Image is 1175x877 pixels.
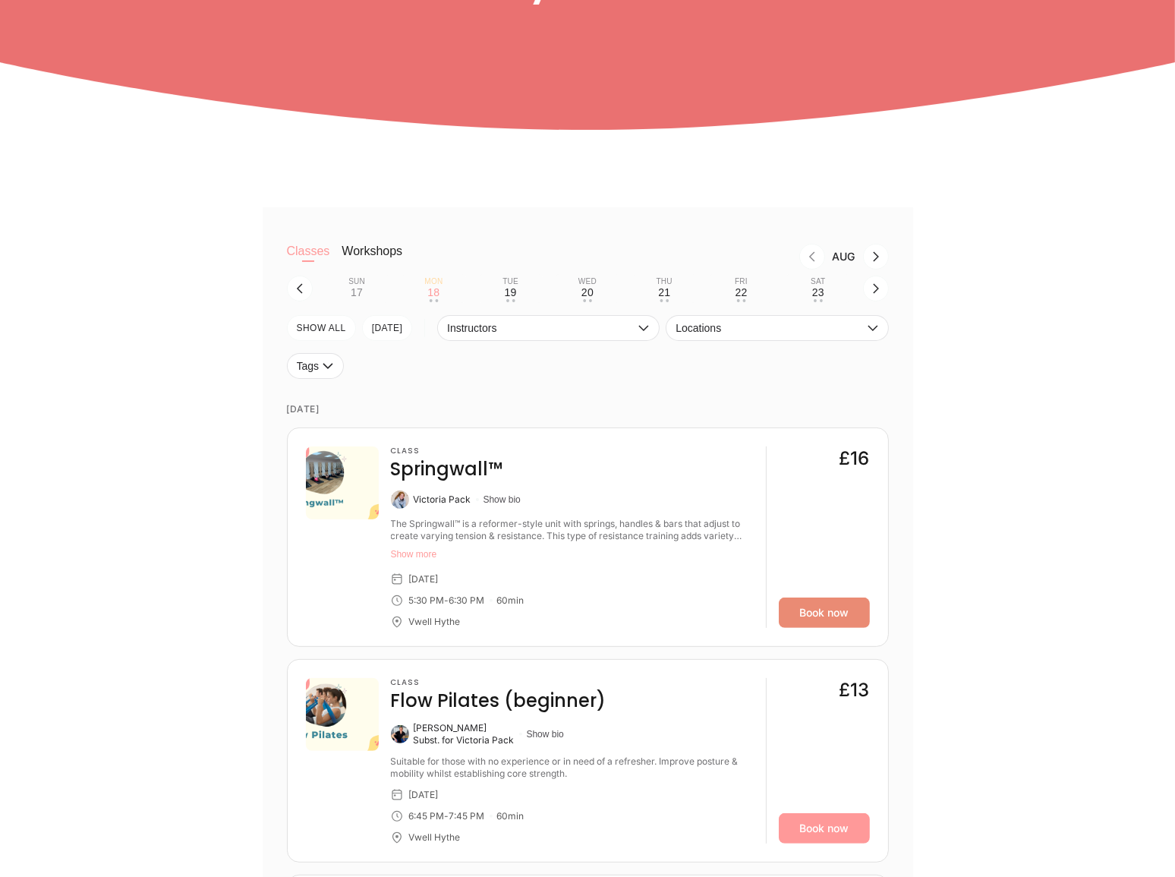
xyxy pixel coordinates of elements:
[676,322,863,334] span: Locations
[414,494,471,506] div: Victoria Pack
[391,689,606,713] h4: Flow Pilates (beginner)
[409,616,461,628] div: Vwell Hythe
[799,244,825,270] button: Previous month, Jul
[779,813,870,844] a: Book now
[306,446,379,519] img: 5d9617d8-c062-43cb-9683-4a4abb156b5d.png
[306,678,379,751] img: aa553f9f-2931-4451-b727-72da8bd8ddcb.png
[287,391,889,427] time: [DATE]
[409,831,461,844] div: Vwell Hythe
[484,494,521,506] button: Show bio
[497,595,524,607] div: 60 min
[287,315,356,341] button: SHOW All
[427,286,439,298] div: 18
[825,251,863,263] div: Month Aug
[445,595,449,607] div: -
[502,277,518,286] div: Tue
[863,244,889,270] button: Next month, Sep
[409,789,439,801] div: [DATE]
[581,286,594,298] div: 20
[505,286,517,298] div: 19
[348,277,365,286] div: Sun
[414,722,515,734] div: [PERSON_NAME]
[351,286,363,298] div: 17
[362,315,413,341] button: [DATE]
[297,360,320,372] span: Tags
[583,299,592,302] div: • •
[427,244,888,270] nav: Month switch
[449,595,485,607] div: 6:30 PM
[391,457,503,481] h4: Springwall™
[287,353,345,379] button: Tags
[424,277,443,286] div: Mon
[657,277,673,286] div: Thu
[445,810,449,822] div: -
[409,573,439,585] div: [DATE]
[414,734,515,746] div: Subst. for Victoria Pack
[814,299,823,302] div: • •
[449,810,485,822] div: 7:45 PM
[735,277,748,286] div: Fri
[578,277,597,286] div: Wed
[497,810,524,822] div: 60 min
[447,322,635,334] span: Instructors
[658,286,670,298] div: 21
[812,286,824,298] div: 23
[840,446,870,471] div: £16
[779,598,870,628] a: Book now
[391,725,409,743] img: Svenja O'Connor
[506,299,515,302] div: • •
[391,518,754,542] div: The Springwall™ is a reformer-style unit with springs, handles & bars that adjust to create varyi...
[437,315,660,341] button: Instructors
[736,286,748,298] div: 22
[666,315,888,341] button: Locations
[736,299,745,302] div: • •
[409,595,445,607] div: 5:30 PM
[391,678,606,687] h3: Class
[811,277,825,286] div: Sat
[391,756,754,780] div: Suitable for those with no experience or in need of a refresher. Improve posture & mobility whils...
[660,299,669,302] div: • •
[840,678,870,702] div: £13
[429,299,438,302] div: • •
[409,810,445,822] div: 6:45 PM
[287,244,330,274] button: Classes
[391,446,503,456] h3: Class
[342,244,402,274] button: Workshops
[391,548,754,560] button: Show more
[391,491,409,509] img: Victoria Pack
[527,728,564,740] button: Show bio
